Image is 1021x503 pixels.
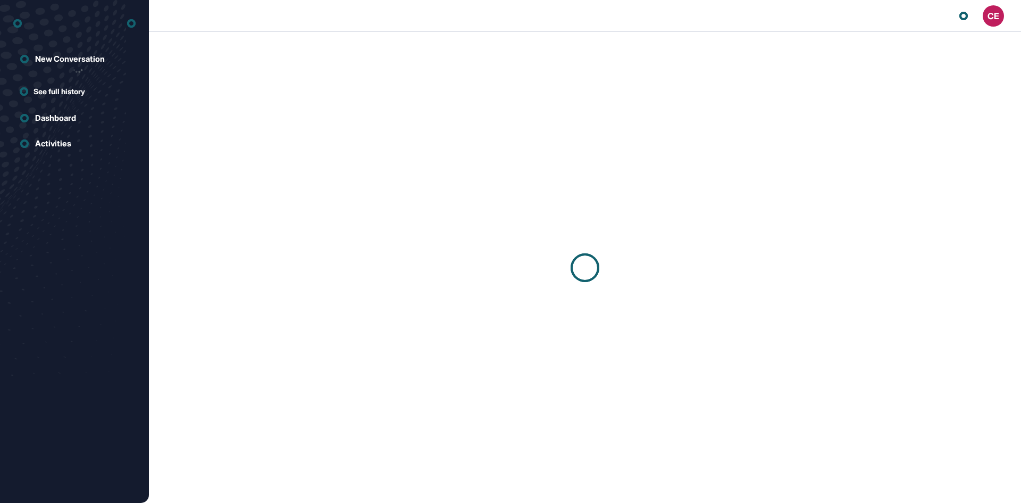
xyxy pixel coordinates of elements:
[34,86,85,97] span: See full history
[13,108,136,129] a: Dashboard
[20,86,136,97] a: See full history
[35,139,71,149] div: Activities
[13,48,136,70] a: New Conversation
[13,133,136,154] a: Activities
[35,113,76,123] div: Dashboard
[983,5,1004,27] button: CE
[13,15,22,32] div: entrapeer-logo
[35,54,105,64] div: New Conversation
